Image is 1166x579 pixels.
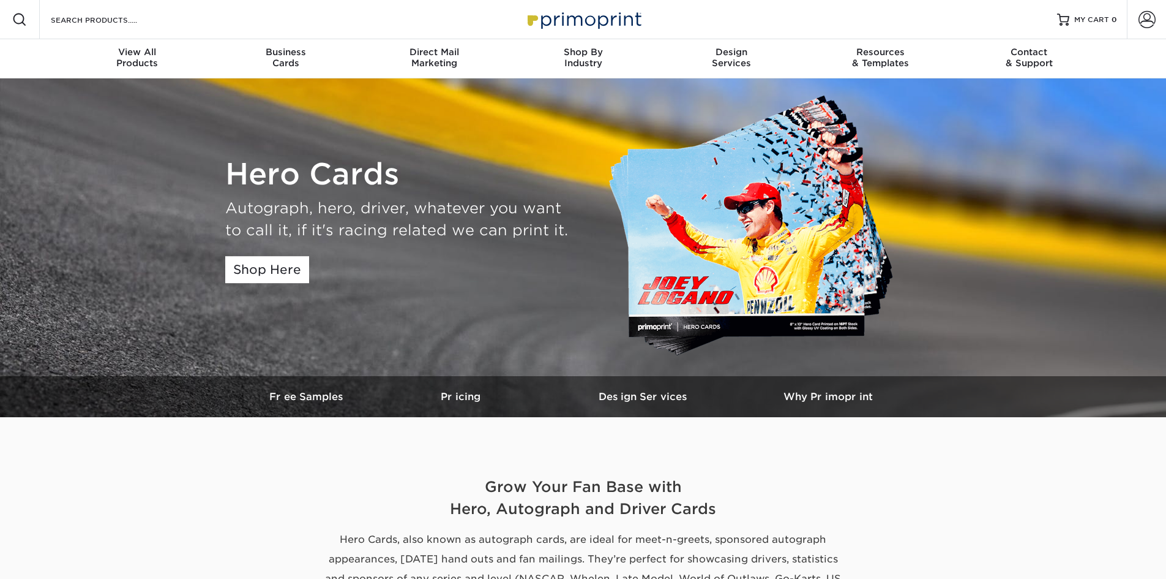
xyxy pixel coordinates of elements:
h3: Design Services [553,391,736,403]
span: Resources [806,47,955,58]
h3: Pricing [369,391,553,403]
a: BusinessCards [211,39,360,78]
a: Free Samples [247,376,369,417]
a: View AllProducts [63,39,212,78]
a: Pricing [369,376,553,417]
div: & Templates [806,47,955,69]
div: Cards [211,47,360,69]
img: Primoprint [522,6,645,32]
div: Autograph, hero, driver, whatever you want to call it, if it's racing related we can print it. [225,197,574,241]
a: Contact& Support [955,39,1104,78]
span: Business [211,47,360,58]
a: Why Primoprint [736,376,920,417]
span: 0 [1112,15,1117,24]
a: Design Services [553,376,736,417]
span: Shop By [509,47,657,58]
a: Resources& Templates [806,39,955,78]
a: Shop ByIndustry [509,39,657,78]
h3: Why Primoprint [736,391,920,403]
span: View All [63,47,212,58]
a: Shop Here [225,256,309,283]
div: & Support [955,47,1104,69]
span: Contact [955,47,1104,58]
div: Marketing [360,47,509,69]
div: Services [657,47,806,69]
h3: Free Samples [247,391,369,403]
a: DesignServices [657,39,806,78]
div: Products [63,47,212,69]
span: MY CART [1074,15,1109,25]
a: Direct MailMarketing [360,39,509,78]
div: Industry [509,47,657,69]
span: Direct Mail [360,47,509,58]
h2: Grow Your Fan Base with Hero, Autograph and Driver Cards [225,476,941,520]
img: Custom Hero Cards [608,93,908,361]
input: SEARCH PRODUCTS..... [50,12,169,27]
h1: Hero Cards [225,157,574,192]
span: Design [657,47,806,58]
